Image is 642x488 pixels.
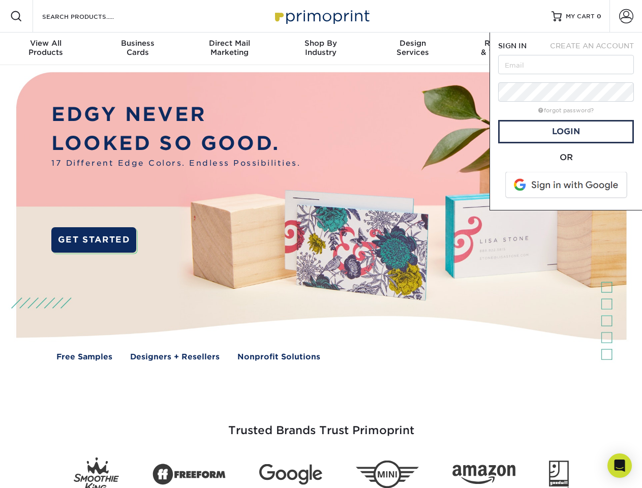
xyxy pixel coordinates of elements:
a: GET STARTED [51,227,136,253]
p: LOOKED SO GOOD. [51,129,300,158]
a: Shop ByIndustry [275,33,366,65]
div: Open Intercom Messenger [607,453,632,478]
a: Designers + Resellers [130,351,220,363]
a: Nonprofit Solutions [237,351,320,363]
div: Industry [275,39,366,57]
div: Marketing [184,39,275,57]
span: Business [91,39,183,48]
img: Google [259,464,322,485]
iframe: Google Customer Reviews [3,457,86,484]
span: CREATE AN ACCOUNT [550,42,634,50]
div: Services [367,39,458,57]
img: Goodwill [549,461,569,488]
span: Resources [458,39,550,48]
span: 17 Different Edge Colors. Endless Possibilities. [51,158,300,169]
a: Free Samples [56,351,112,363]
div: OR [498,151,634,164]
input: Email [498,55,634,74]
span: MY CART [566,12,595,21]
a: Login [498,120,634,143]
span: Design [367,39,458,48]
span: Shop By [275,39,366,48]
a: forgot password? [538,107,594,114]
a: Direct MailMarketing [184,33,275,65]
a: DesignServices [367,33,458,65]
span: SIGN IN [498,42,527,50]
p: EDGY NEVER [51,100,300,129]
input: SEARCH PRODUCTS..... [41,10,140,22]
a: BusinessCards [91,33,183,65]
div: & Templates [458,39,550,57]
img: Amazon [452,465,515,484]
img: Primoprint [270,5,372,27]
span: Direct Mail [184,39,275,48]
div: Cards [91,39,183,57]
h3: Trusted Brands Trust Primoprint [24,400,619,449]
span: 0 [597,13,601,20]
a: Resources& Templates [458,33,550,65]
